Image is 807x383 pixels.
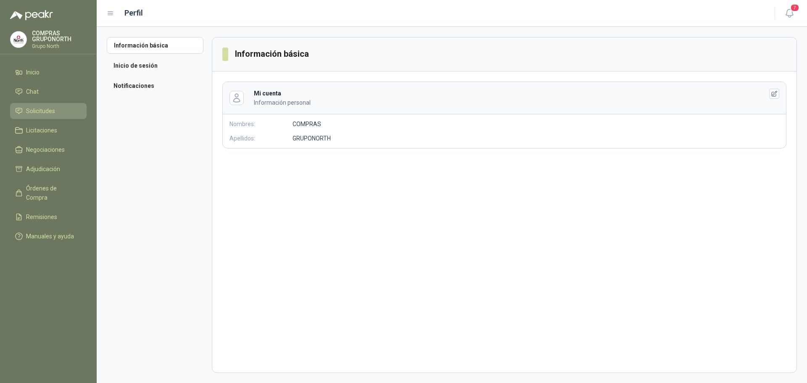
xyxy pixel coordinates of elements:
[26,184,79,202] span: Órdenes de Compra
[26,126,57,135] span: Licitaciones
[26,87,39,96] span: Chat
[10,10,53,20] img: Logo peakr
[26,106,55,116] span: Solicitudes
[124,7,143,19] h1: Perfil
[107,37,203,54] a: Información básica
[10,142,87,158] a: Negociaciones
[26,145,65,154] span: Negociaciones
[10,161,87,177] a: Adjudicación
[26,232,74,241] span: Manuales y ayuda
[26,164,60,174] span: Adjudicación
[11,32,26,48] img: Company Logo
[10,180,87,206] a: Órdenes de Compra
[32,30,87,42] p: COMPRAS GRUPONORTH
[26,68,40,77] span: Inicio
[10,228,87,244] a: Manuales y ayuda
[229,119,293,129] p: Nombres:
[790,4,799,12] span: 7
[254,98,750,107] p: Información personal
[10,64,87,80] a: Inicio
[10,122,87,138] a: Licitaciones
[107,57,203,74] a: Inicio de sesión
[10,209,87,225] a: Remisiones
[254,90,281,97] b: Mi cuenta
[26,212,57,222] span: Remisiones
[10,84,87,100] a: Chat
[782,6,797,21] button: 7
[107,77,203,94] a: Notificaciones
[10,103,87,119] a: Solicitudes
[293,134,331,143] p: GRUPONORTH
[32,44,87,49] p: Grupo North
[235,48,310,61] h3: Información básica
[229,134,293,143] p: Apellidos:
[293,119,321,129] p: COMPRAS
